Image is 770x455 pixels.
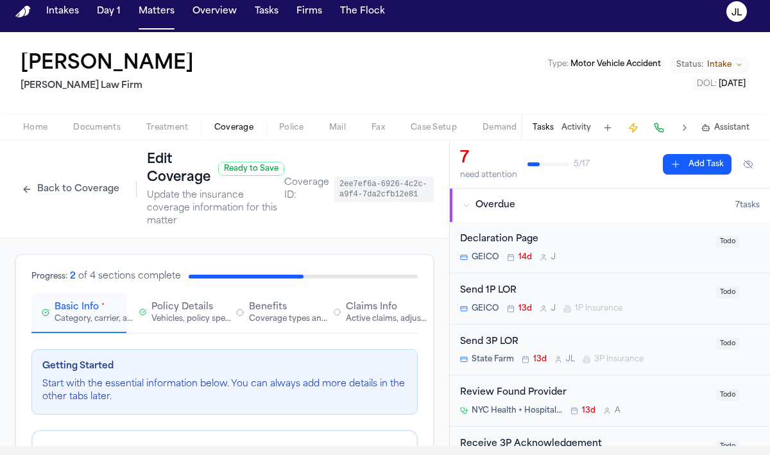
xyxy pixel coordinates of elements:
[624,119,642,137] button: Create Immediate Task
[716,440,739,452] span: Todo
[594,354,644,365] span: 3P Insurance
[151,314,234,324] div: Vehicles, policy specifics, and additional details
[55,301,99,314] span: Basic Info
[78,270,87,283] div: of
[346,314,428,324] div: Active claims, adjusters, and subrogation details
[670,57,749,73] button: Change status from Intake
[98,270,181,283] div: sections complete
[716,389,739,401] span: Todo
[518,252,532,262] span: 14d
[21,53,194,76] h1: [PERSON_NAME]
[701,123,749,133] button: Assistant
[31,271,67,282] div: Progress:
[151,301,213,314] span: Policy Details
[719,80,746,88] span: [DATE]
[697,80,717,88] span: DOL :
[55,314,137,324] div: Category, carrier, and policy holder information
[42,360,407,373] h3: Getting Started
[15,6,31,18] img: Finch Logo
[472,252,499,262] span: GEICO
[460,284,708,298] div: Send 1P LOR
[284,176,329,202] span: Coverage ID:
[450,273,770,325] div: Open task: Send 1P LOR
[90,270,96,283] div: 4
[218,162,284,176] span: Ready to Save
[249,301,287,314] span: Benefits
[472,406,563,416] span: NYC Health + Hospitals/[GEOGRAPHIC_DATA]
[551,252,556,262] span: J
[533,354,547,365] span: 13d
[147,189,284,228] p: Update the insurance coverage information for this matter
[31,293,126,333] button: Basic Info*Category, carrier, and policy holder information
[582,406,595,416] span: 13d
[226,293,321,333] button: BenefitsCoverage types and limits
[42,378,407,404] p: Start with the essential information below. You can always add more details in the other tabs later.
[411,123,457,133] span: Case Setup
[15,179,126,200] button: Back to Coverage
[21,53,194,76] button: Edit matter name
[460,232,708,247] div: Declaration Page
[676,60,703,70] span: Status:
[334,176,434,202] code: 2ee7ef6a-6926-4c2c-a9f4-7da2cfb12e81
[73,123,121,133] span: Documents
[279,123,304,133] span: Police
[460,335,708,350] div: Send 3P LOR
[129,293,224,333] button: Policy DetailsVehicles, policy specifics, and additional details
[533,123,554,133] button: Tasks
[15,6,31,18] a: Home
[70,270,76,283] div: 2
[551,304,556,314] span: J
[214,123,253,133] span: Coverage
[460,170,517,180] div: need attention
[329,123,346,133] span: Mail
[372,123,385,133] span: Fax
[735,200,760,210] span: 7 task s
[323,293,418,333] button: Claims InfoActive claims, adjusters, and subrogation details
[146,123,189,133] span: Treatment
[450,375,770,427] div: Open task: Review Found Provider
[737,154,760,175] button: Hide completed tasks (⌘⇧H)
[450,222,770,273] div: Open task: Declaration Page
[544,58,665,71] button: Edit Type: Motor Vehicle Accident
[575,304,622,314] span: 1P Insurance
[663,154,732,175] button: Add Task
[472,304,499,314] span: GEICO
[346,301,397,314] span: Claims Info
[450,325,770,376] div: Open task: Send 3P LOR
[475,199,515,212] span: Overdue
[574,159,590,169] span: 5 / 17
[23,123,47,133] span: Home
[21,78,199,94] h2: [PERSON_NAME] Law Firm
[716,286,739,298] span: Todo
[249,314,331,324] div: Coverage types and limits
[460,437,708,452] div: Receive 3P Acknowledgement
[716,236,739,248] span: Todo
[714,123,749,133] span: Assistant
[693,78,749,90] button: Edit DOL: 2025-08-06
[460,386,708,400] div: Review Found Provider
[650,119,668,137] button: Make a Call
[548,60,569,68] span: Type :
[561,123,591,133] button: Activity
[518,304,532,314] span: 13d
[707,60,732,70] span: Intake
[472,354,514,365] span: State Farm
[615,406,620,416] span: A
[147,151,210,187] h1: Edit Coverage
[566,354,575,365] span: J L
[599,119,617,137] button: Add Task
[570,60,661,68] span: Motor Vehicle Accident
[716,338,739,350] span: Todo
[450,189,770,222] button: Overdue7tasks
[483,123,517,133] span: Demand
[460,148,517,169] div: 7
